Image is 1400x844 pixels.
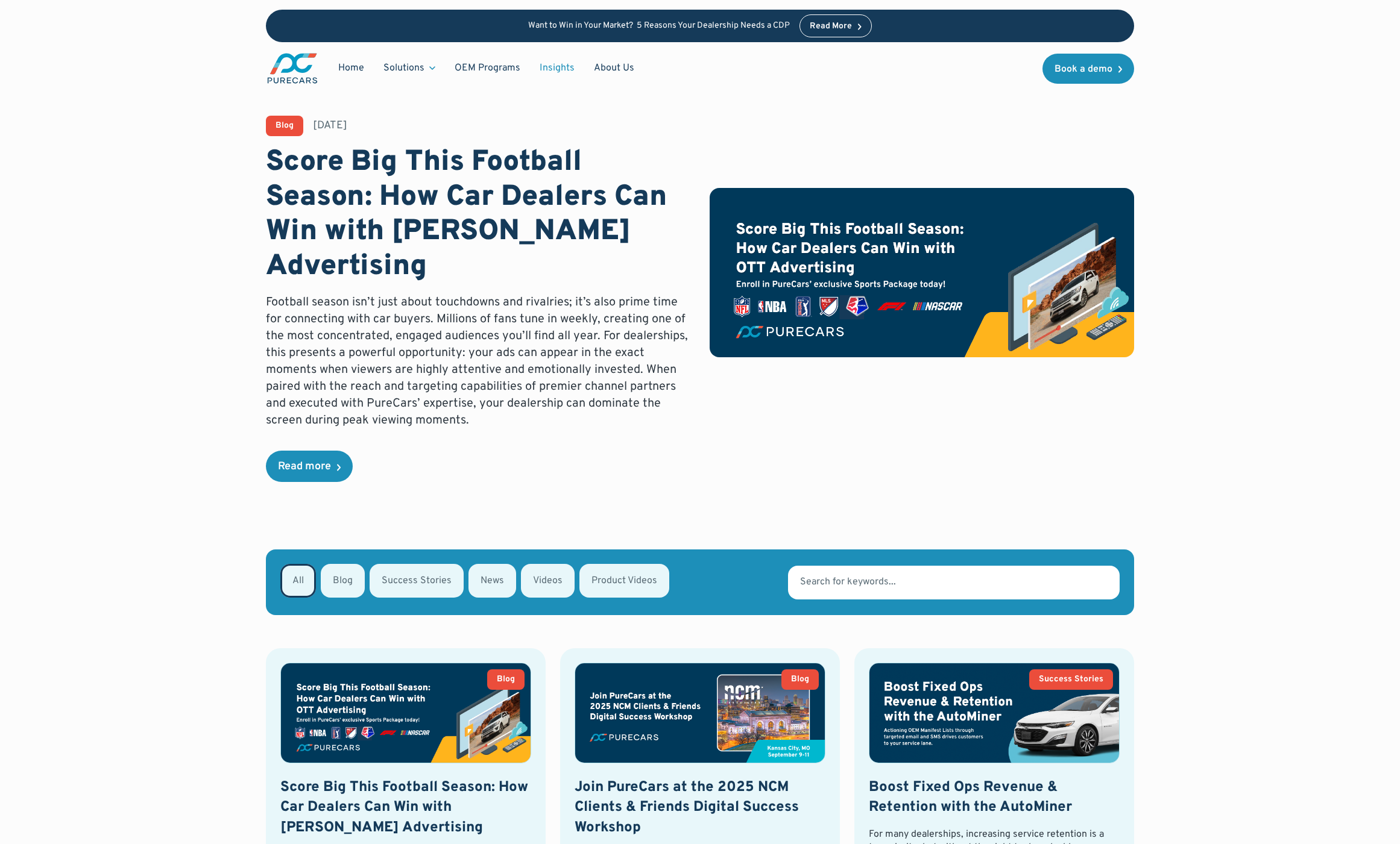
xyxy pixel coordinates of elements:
[869,778,1120,818] h2: Boost Fixed Ops Revenue & Retention with the AutoMiner
[280,778,531,839] h2: Score Big This Football Season: How Car Dealers Can Win with [PERSON_NAME] Advertising
[266,451,353,482] a: Read more
[810,22,852,31] div: Read More
[266,52,319,85] a: main
[584,57,644,80] a: About Us
[799,14,872,37] a: Read More
[266,146,690,284] h1: Score Big This Football Season: How Car Dealers Can Win with [PERSON_NAME] Advertising
[497,675,515,684] div: Blog
[528,21,790,31] p: Want to Win in Your Market? 5 Reasons Your Dealership Needs a CDP
[1042,54,1134,84] a: Book a demo
[445,57,530,80] a: OEM Programs
[575,778,825,839] h2: Join PureCars at the 2025 NCM Clients & Friends Digital Success Workshop
[530,57,584,80] a: Insights
[329,57,374,80] a: Home
[266,52,319,85] img: purecars logo
[266,294,690,429] p: Football season isn’t just about touchdowns and rivalries; it’s also prime time for connecting wi...
[383,61,424,75] div: Solutions
[276,122,294,130] div: Blog
[1039,675,1103,684] div: Success Stories
[791,675,809,684] div: Blog
[1055,64,1112,74] div: Book a demo
[313,118,347,133] div: [DATE]
[788,566,1120,599] input: Search for keywords...
[278,461,331,472] div: Read more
